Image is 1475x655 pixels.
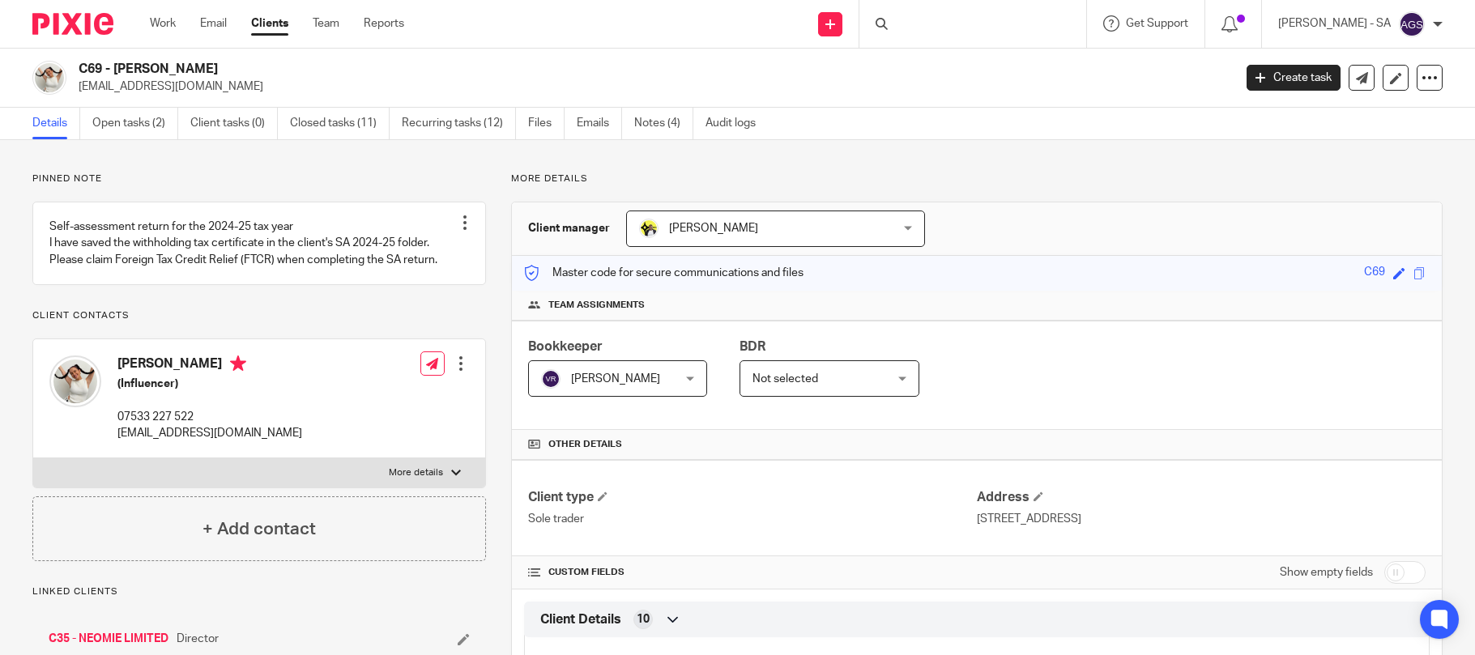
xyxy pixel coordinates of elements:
[524,265,804,281] p: Master code for secure communications and files
[32,108,80,139] a: Details
[1126,18,1188,29] span: Get Support
[752,373,818,385] span: Not selected
[528,511,977,527] p: Sole trader
[637,611,650,627] span: 10
[364,15,404,32] a: Reports
[117,425,302,441] p: [EMAIL_ADDRESS][DOMAIN_NAME]
[528,566,977,579] h4: CUSTOM FIELDS
[577,108,622,139] a: Emails
[92,108,178,139] a: Open tasks (2)
[150,15,176,32] a: Work
[1364,264,1385,283] div: C69
[740,340,765,353] span: BDR
[32,13,113,35] img: Pixie
[79,79,1222,95] p: [EMAIL_ADDRESS][DOMAIN_NAME]
[117,355,302,376] h4: [PERSON_NAME]
[1399,11,1425,37] img: svg%3E
[511,172,1443,185] p: More details
[977,489,1426,506] h4: Address
[117,376,302,392] h5: (Influencer)
[49,355,101,407] img: content_Screen_Shot_2021-04-28_at_11.32.29_AM.png
[634,108,693,139] a: Notes (4)
[32,61,66,95] img: content_Screen_Shot_2021-04-28_at_11.32.29_AM.png
[540,611,621,628] span: Client Details
[389,466,443,479] p: More details
[706,108,768,139] a: Audit logs
[32,172,486,185] p: Pinned note
[548,438,622,451] span: Other details
[528,340,603,353] span: Bookkeeper
[571,373,660,385] span: [PERSON_NAME]
[177,631,219,647] span: Director
[79,61,994,78] h2: C69 - [PERSON_NAME]
[528,108,565,139] a: Files
[200,15,227,32] a: Email
[528,489,977,506] h4: Client type
[402,108,516,139] a: Recurring tasks (12)
[32,585,486,598] p: Linked clients
[251,15,288,32] a: Clients
[202,517,316,542] h4: + Add contact
[669,223,758,234] span: [PERSON_NAME]
[190,108,278,139] a: Client tasks (0)
[117,409,302,425] p: 07533 227 522
[541,369,561,389] img: svg%3E
[49,631,168,647] a: C35 - NEOMIE LIMITED
[548,299,645,312] span: Team assignments
[1247,65,1341,91] a: Create task
[32,309,486,322] p: Client contacts
[1278,15,1391,32] p: [PERSON_NAME] - SA
[977,511,1426,527] p: [STREET_ADDRESS]
[230,355,246,372] i: Primary
[290,108,390,139] a: Closed tasks (11)
[313,15,339,32] a: Team
[528,220,610,236] h3: Client manager
[1280,564,1373,581] label: Show empty fields
[639,219,659,238] img: Carine-Starbridge.jpg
